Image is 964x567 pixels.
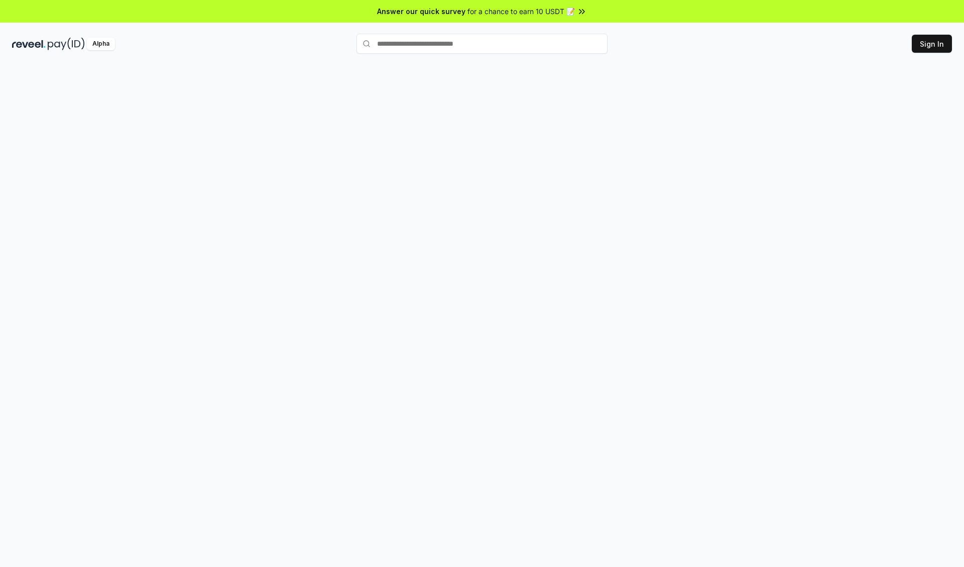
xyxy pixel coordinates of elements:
img: pay_id [48,38,85,50]
button: Sign In [912,35,952,53]
span: for a chance to earn 10 USDT 📝 [467,6,575,17]
img: reveel_dark [12,38,46,50]
div: Alpha [87,38,115,50]
span: Answer our quick survey [377,6,465,17]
